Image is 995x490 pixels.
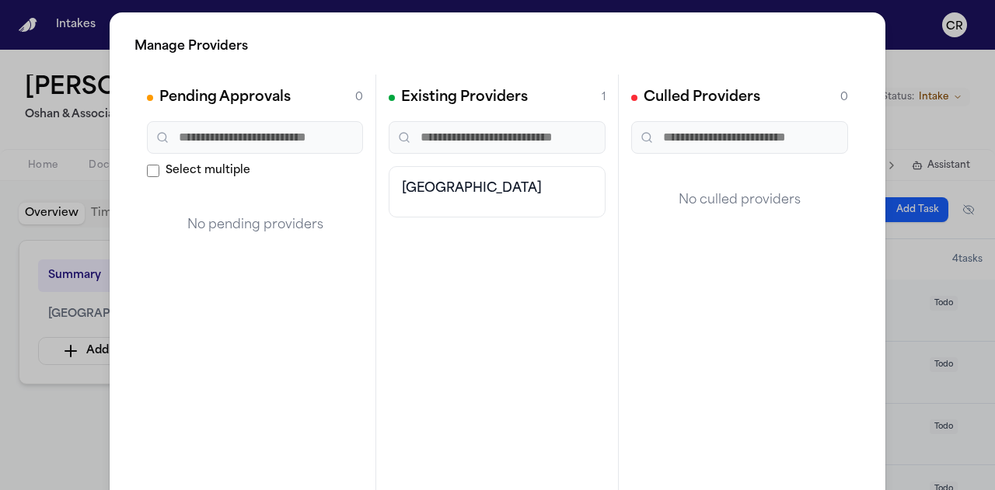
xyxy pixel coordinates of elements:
[147,165,159,177] input: Select multiple
[840,90,848,106] span: 0
[159,87,291,109] h2: Pending Approvals
[602,90,606,106] span: 1
[402,179,592,198] h3: [GEOGRAPHIC_DATA]
[134,37,861,56] h2: Manage Providers
[147,191,363,259] div: No pending providers
[631,166,848,235] div: No culled providers
[355,90,363,106] span: 0
[644,87,760,109] h2: Culled Providers
[166,163,250,179] span: Select multiple
[401,87,528,109] h2: Existing Providers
